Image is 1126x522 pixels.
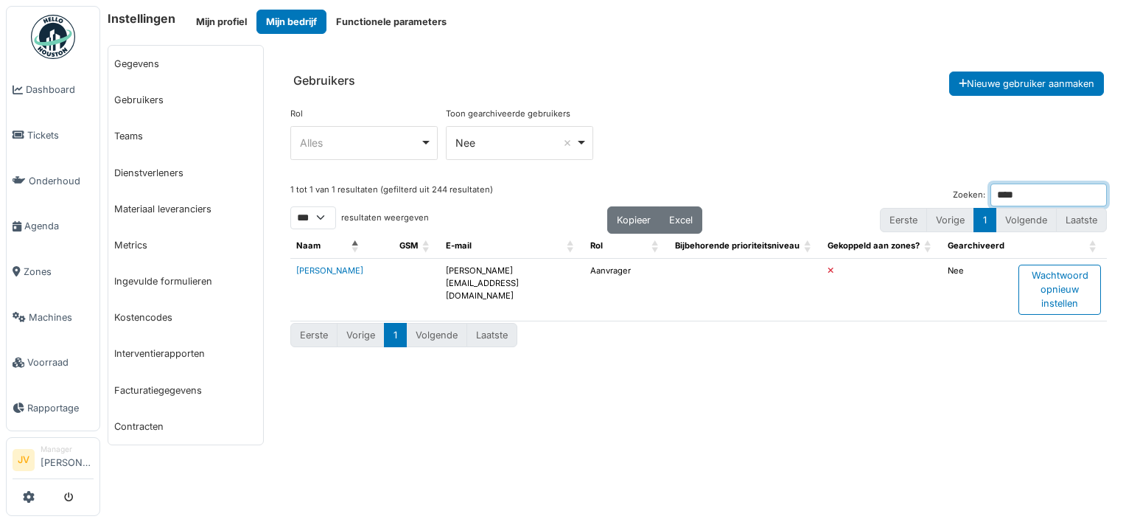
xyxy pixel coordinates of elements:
a: Rapportage [7,386,99,431]
h6: Instellingen [108,12,175,26]
button: 1 [384,323,407,347]
a: [PERSON_NAME] [296,265,363,276]
a: Voorraad [7,340,99,386]
div: Nee [455,135,576,150]
td: Nee [942,258,1013,321]
td: Aanvrager [584,258,669,321]
button: Kopieer [607,206,660,234]
span: : Activate to sort [1089,234,1098,258]
label: resultaten weergeven [341,212,429,224]
a: Materiaal leveranciers [108,191,263,227]
span: Gekoppeld aan zones?: Activate to sort [924,234,933,258]
button: Functionele parameters [326,10,456,34]
a: Zones [7,249,99,295]
button: Excel [660,206,702,234]
a: Gegevens [108,46,263,82]
a: Interventierapporten [108,335,263,372]
a: Agenda [7,203,99,249]
label: Zoeken: [953,189,985,201]
a: Kostencodes [108,299,263,335]
span: Dashboard [26,83,94,97]
a: Gebruikers [108,82,263,118]
span: Rol [590,240,603,251]
nav: pagination [880,208,1107,232]
button: Remove item: 'false' [560,136,575,150]
button: 1 [973,208,996,232]
span: Gearchiveerd [948,240,1004,251]
a: JV Manager[PERSON_NAME] [13,444,94,479]
h6: Gebruikers [293,74,355,88]
img: Badge_color-CXgf-gQk.svg [31,15,75,59]
span: Bijbehorende prioriteitsniveau : Activate to sort [804,234,813,258]
span: Tickets [27,128,94,142]
span: GSM: Activate to sort [422,234,431,258]
li: [PERSON_NAME] [41,444,94,476]
button: Mijn bedrijf [256,10,326,34]
label: Toon gearchiveerde gebruikers [446,108,570,120]
a: Dashboard [7,67,99,113]
span: E-mail [446,240,472,251]
a: Dienstverleners [108,155,263,191]
span: Excel [669,215,693,226]
span: Voorraad [27,355,94,369]
a: Contracten [108,408,263,445]
a: Metrics [108,227,263,263]
button: Mijn profiel [186,10,256,34]
span: Kopieer [617,215,651,226]
div: Alles [300,135,420,150]
span: Bijbehorende prioriteitsniveau [675,240,800,251]
li: JV [13,449,35,471]
a: Onderhoud [7,158,99,203]
span: GSM [399,240,418,251]
div: Wachtwoord opnieuw instellen [1018,265,1101,315]
a: Facturatiegegevens [108,372,263,408]
span: Zones [24,265,94,279]
span: E-mail: Activate to sort [567,234,576,258]
nav: pagination [290,323,517,347]
span: Gekoppeld aan zones? [828,240,920,251]
span: Agenda [24,219,94,233]
span: Rapportage [27,401,94,415]
span: Machines [29,310,94,324]
label: Rol [290,108,303,120]
div: 1 tot 1 van 1 resultaten (gefilterd uit 244 resultaten) [290,184,493,206]
a: Teams [108,118,263,154]
a: Tickets [7,113,99,159]
a: Ingevulde formulieren [108,263,263,299]
div: Manager [41,444,94,455]
span: Naam [296,240,321,251]
span: Onderhoud [29,174,94,188]
span: Naam: Activate to invert sorting [352,234,360,258]
button: Nieuwe gebruiker aanmaken [949,72,1104,96]
span: Rol: Activate to sort [651,234,660,258]
td: [PERSON_NAME][EMAIL_ADDRESS][DOMAIN_NAME] [440,258,584,321]
a: Machines [7,294,99,340]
